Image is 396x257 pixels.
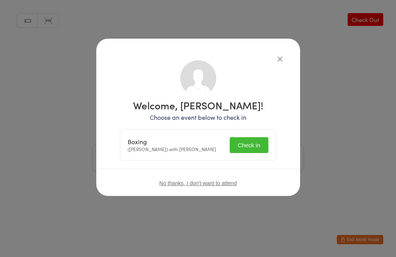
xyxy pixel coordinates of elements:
button: No thanks, I don't want to attend [159,180,237,186]
img: no_photo.png [180,60,216,96]
div: Boxing [128,138,216,145]
div: ([PERSON_NAME]) with [PERSON_NAME] [128,138,216,153]
p: Choose an event below to check in [120,113,276,122]
h1: Welcome, [PERSON_NAME]! [120,100,276,110]
button: Check in [230,137,268,153]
